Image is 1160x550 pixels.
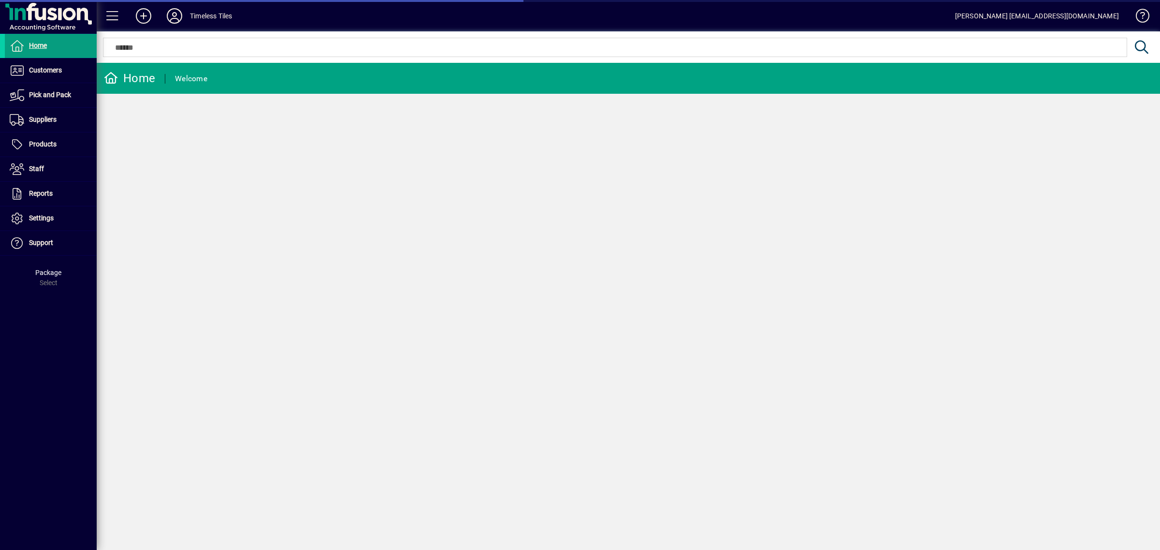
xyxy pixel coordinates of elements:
[5,182,97,206] a: Reports
[35,269,61,276] span: Package
[128,7,159,25] button: Add
[5,58,97,83] a: Customers
[955,8,1119,24] div: [PERSON_NAME] [EMAIL_ADDRESS][DOMAIN_NAME]
[29,165,44,173] span: Staff
[29,42,47,49] span: Home
[5,132,97,157] a: Products
[5,206,97,231] a: Settings
[29,116,57,123] span: Suppliers
[29,239,53,246] span: Support
[159,7,190,25] button: Profile
[175,71,207,87] div: Welcome
[5,157,97,181] a: Staff
[29,214,54,222] span: Settings
[5,231,97,255] a: Support
[5,108,97,132] a: Suppliers
[29,189,53,197] span: Reports
[29,66,62,74] span: Customers
[190,8,232,24] div: Timeless Tiles
[29,140,57,148] span: Products
[29,91,71,99] span: Pick and Pack
[5,83,97,107] a: Pick and Pack
[104,71,155,86] div: Home
[1129,2,1148,33] a: Knowledge Base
